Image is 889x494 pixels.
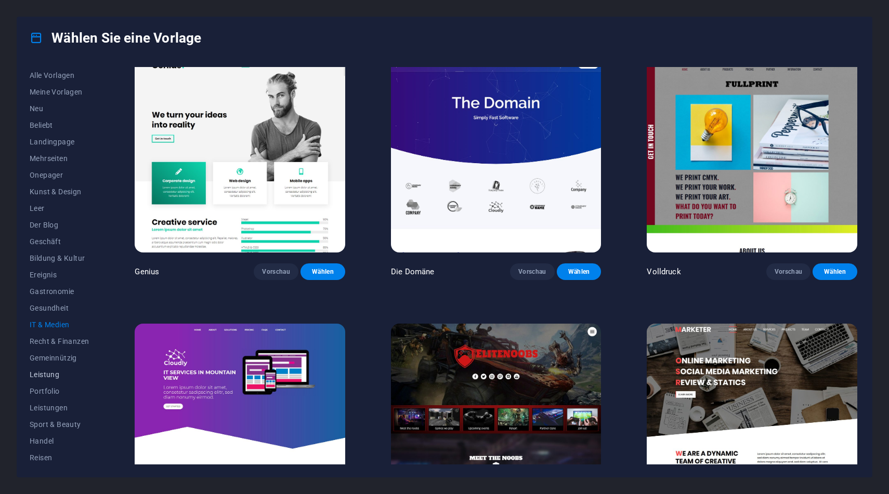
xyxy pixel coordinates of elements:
[30,271,57,279] font: Ereignis
[518,268,546,275] font: Vorschau
[30,304,69,312] font: Gesundheit
[30,67,89,84] button: Alle Vorlagen
[30,416,89,433] button: Sport & Beauty
[30,266,89,283] button: Ereignis
[30,383,89,399] button: Portfolio
[557,263,602,280] button: Wählen
[30,204,45,212] font: Leer
[312,268,334,275] font: Wählen
[30,433,89,449] button: Handel
[30,321,69,329] font: IT & Medien
[135,59,345,252] img: Genius
[30,138,74,146] font: Landingpage
[30,283,89,300] button: Gastronomie
[30,84,89,100] button: Meine Vorlagen
[647,267,681,276] font: Volldruck
[30,150,89,167] button: Mehrseiten
[30,254,85,262] font: Bildung & Kultur
[510,263,555,280] button: Vorschau
[813,263,857,280] button: Wählen
[30,437,54,445] font: Handel
[30,183,89,200] button: Kunst & Design
[568,268,590,275] font: Wählen
[30,188,82,196] font: Kunst & Design
[30,449,89,466] button: Reisen
[262,268,290,275] font: Vorschau
[647,59,857,252] img: Volldruck
[30,233,89,250] button: Geschäft
[30,333,89,350] button: Recht & Finanzen
[391,267,434,276] font: Die Domäne
[30,250,89,266] button: Bildung & Kultur
[30,104,43,113] font: Neu
[30,117,89,133] button: Beliebt
[30,350,89,366] button: Gemeinnützig
[30,133,89,150] button: Landingpage
[30,171,63,179] font: Onepager
[30,217,89,233] button: Der Blog
[254,263,298,280] button: Vorschau
[30,237,61,246] font: Geschäft
[30,404,68,412] font: Leistungen
[30,287,74,296] font: Gastronomie
[30,420,81,429] font: Sport & Beauty
[30,88,83,96] font: Meine Vorlagen
[30,100,89,117] button: Neu
[135,267,159,276] font: Genius
[824,268,846,275] font: Wählen
[30,167,89,183] button: Onepager
[30,453,52,462] font: Reisen
[30,316,89,333] button: IT & Medien
[775,268,803,275] font: Vorschau
[30,300,89,316] button: Gesundheit
[30,221,58,229] font: Der Blog
[30,354,77,362] font: Gemeinnützig
[30,337,89,345] font: Recht & Finanzen
[30,370,59,379] font: Leistung
[30,387,60,395] font: Portfolio
[30,200,89,217] button: Leer
[300,263,345,280] button: Wählen
[766,263,811,280] button: Vorschau
[30,121,53,129] font: Beliebt
[30,154,68,163] font: Mehrseiten
[51,30,201,46] font: Wählen Sie eine Vorlage
[30,366,89,383] button: Leistung
[391,59,602,252] img: Die Domäne
[30,399,89,416] button: Leistungen
[30,71,74,79] font: Alle Vorlagen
